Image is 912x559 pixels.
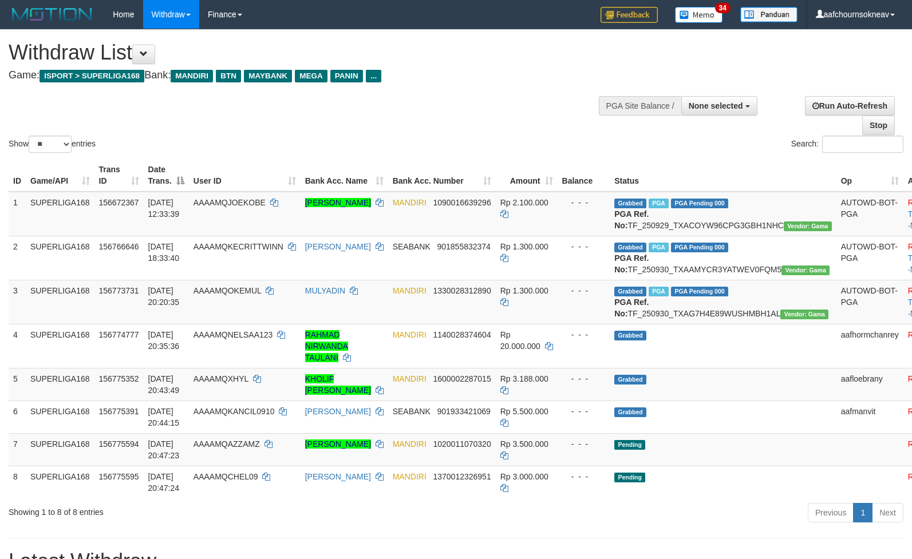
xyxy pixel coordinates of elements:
[99,472,139,481] span: 156775595
[301,159,388,192] th: Bank Acc. Name: activate to sort column ascending
[99,407,139,416] span: 156775391
[9,136,96,153] label: Show entries
[148,242,180,263] span: [DATE] 18:33:40
[562,285,606,296] div: - - -
[649,243,669,252] span: Marked by aafheankoy
[40,70,144,82] span: ISPORT > SUPERLIGA168
[822,136,903,153] input: Search:
[610,280,836,324] td: TF_250930_TXAG7H4E89WUSHMBH1AL
[740,7,797,22] img: panduan.png
[148,472,180,493] span: [DATE] 20:47:24
[614,473,645,482] span: Pending
[26,433,94,466] td: SUPERLIGA168
[393,198,427,207] span: MANDIRI
[330,70,363,82] span: PANIN
[562,373,606,384] div: - - -
[437,407,490,416] span: Copy 901933421069 to clipboard
[388,159,496,192] th: Bank Acc. Number: activate to sort column ascending
[9,466,26,498] td: 8
[433,439,491,449] span: Copy 1020011070320 to clipboard
[614,209,649,230] b: PGA Ref. No:
[194,330,273,339] span: AAAAMQNELSAA123
[144,159,189,192] th: Date Trans.: activate to sort column descending
[784,221,832,231] span: Vendor URL: https://trx31.1velocity.biz
[836,401,903,433] td: aafmanvit
[614,287,646,296] span: Grabbed
[148,286,180,307] span: [DATE] 20:20:35
[433,198,491,207] span: Copy 1090016639296 to clipboard
[610,159,836,192] th: Status
[836,324,903,368] td: aafhormchanrey
[148,198,180,219] span: [DATE] 12:33:39
[836,192,903,236] td: AUTOWD-BOT-PGA
[562,329,606,340] div: - - -
[562,471,606,482] div: - - -
[836,280,903,324] td: AUTOWD-BOT-PGA
[614,331,646,340] span: Grabbed
[614,375,646,384] span: Grabbed
[872,503,903,522] a: Next
[295,70,327,82] span: MEGA
[305,374,371,395] a: KHOLIF [PERSON_NAME]
[393,330,427,339] span: MANDIRI
[99,198,139,207] span: 156672367
[9,6,96,23] img: MOTION_logo.png
[562,406,606,417] div: - - -
[26,280,94,324] td: SUPERLIGA168
[305,407,371,416] a: [PERSON_NAME]
[194,407,275,416] span: AAAAMQKANCIL0910
[9,502,372,518] div: Showing 1 to 8 of 8 entries
[500,330,540,351] span: Rp 20.000.000
[305,198,371,207] a: [PERSON_NAME]
[599,96,681,116] div: PGA Site Balance /
[614,253,649,274] b: PGA Ref. No:
[194,439,260,449] span: AAAAMQAZZAMZ
[26,159,94,192] th: Game/API: activate to sort column ascending
[393,407,431,416] span: SEABANK
[437,242,490,251] span: Copy 901855832374 to clipboard
[562,438,606,450] div: - - -
[853,503,872,522] a: 1
[836,159,903,192] th: Op: activate to sort column ascending
[9,159,26,192] th: ID
[500,472,548,481] span: Rp 3.000.000
[9,192,26,236] td: 1
[393,439,427,449] span: MANDIRI
[614,407,646,417] span: Grabbed
[26,368,94,401] td: SUPERLIGA168
[862,116,895,135] a: Stop
[393,472,427,481] span: MANDIRI
[671,243,728,252] span: PGA Pending
[9,236,26,280] td: 2
[26,466,94,498] td: SUPERLIGA168
[614,199,646,208] span: Grabbed
[500,198,548,207] span: Rp 2.100.000
[610,192,836,236] td: TF_250929_TXACOYW96CPG3GBH1NHC
[9,70,597,81] h4: Game: Bank:
[9,280,26,324] td: 3
[808,503,854,522] a: Previous
[614,440,645,450] span: Pending
[681,96,757,116] button: None selected
[305,439,371,449] a: [PERSON_NAME]
[99,330,139,339] span: 156774777
[9,401,26,433] td: 6
[26,192,94,236] td: SUPERLIGA168
[500,439,548,449] span: Rp 3.500.000
[689,101,743,110] span: None selected
[29,136,72,153] select: Showentries
[148,330,180,351] span: [DATE] 20:35:36
[562,241,606,252] div: - - -
[558,159,610,192] th: Balance
[26,324,94,368] td: SUPERLIGA168
[671,287,728,296] span: PGA Pending
[671,199,728,208] span: PGA Pending
[148,374,180,395] span: [DATE] 20:43:49
[189,159,301,192] th: User ID: activate to sort column ascending
[780,310,828,319] span: Vendor URL: https://trx31.1velocity.biz
[94,159,144,192] th: Trans ID: activate to sort column ascending
[675,7,723,23] img: Button%20Memo.svg
[305,286,345,295] a: MULYADIN
[781,265,830,275] span: Vendor URL: https://trx31.1velocity.biz
[366,70,381,82] span: ...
